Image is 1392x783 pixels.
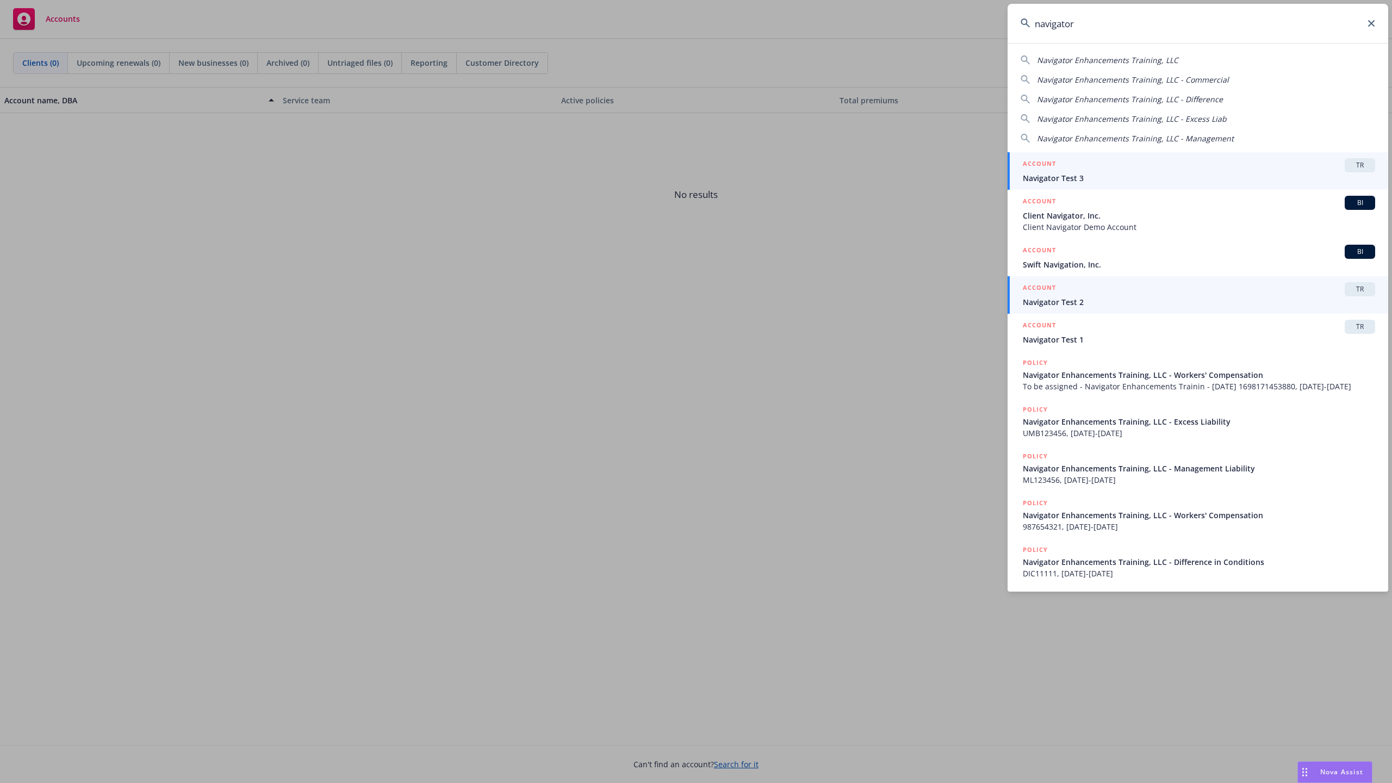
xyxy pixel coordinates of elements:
[1008,492,1388,538] a: POLICYNavigator Enhancements Training, LLC - Workers' Compensation987654321, [DATE]-[DATE]
[1349,160,1371,170] span: TR
[1023,381,1375,392] span: To be assigned - Navigator Enhancements Trainin - [DATE] 1698171453880, [DATE]-[DATE]
[1023,369,1375,381] span: Navigator Enhancements Training, LLC - Workers' Compensation
[1023,196,1056,209] h5: ACCOUNT
[1008,445,1388,492] a: POLICYNavigator Enhancements Training, LLC - Management LiabilityML123456, [DATE]-[DATE]
[1023,427,1375,439] span: UMB123456, [DATE]-[DATE]
[1349,247,1371,257] span: BI
[1037,94,1223,104] span: Navigator Enhancements Training, LLC - Difference
[1023,320,1056,333] h5: ACCOUNT
[1023,568,1375,579] span: DIC11111, [DATE]-[DATE]
[1008,152,1388,190] a: ACCOUNTTRNavigator Test 3
[1298,762,1312,782] div: Drag to move
[1023,544,1048,555] h5: POLICY
[1023,259,1375,270] span: Swift Navigation, Inc.
[1349,198,1371,208] span: BI
[1023,210,1375,221] span: Client Navigator, Inc.
[1008,190,1388,239] a: ACCOUNTBIClient Navigator, Inc.Client Navigator Demo Account
[1008,398,1388,445] a: POLICYNavigator Enhancements Training, LLC - Excess LiabilityUMB123456, [DATE]-[DATE]
[1349,284,1371,294] span: TR
[1023,474,1375,486] span: ML123456, [DATE]-[DATE]
[1023,509,1375,521] span: Navigator Enhancements Training, LLC - Workers' Compensation
[1037,55,1178,65] span: Navigator Enhancements Training, LLC
[1023,463,1375,474] span: Navigator Enhancements Training, LLC - Management Liability
[1008,276,1388,314] a: ACCOUNTTRNavigator Test 2
[1037,133,1234,144] span: Navigator Enhancements Training, LLC - Management
[1023,334,1375,345] span: Navigator Test 1
[1023,521,1375,532] span: 987654321, [DATE]-[DATE]
[1023,158,1056,171] h5: ACCOUNT
[1008,314,1388,351] a: ACCOUNTTRNavigator Test 1
[1023,451,1048,462] h5: POLICY
[1008,4,1388,43] input: Search...
[1023,296,1375,308] span: Navigator Test 2
[1023,416,1375,427] span: Navigator Enhancements Training, LLC - Excess Liability
[1008,538,1388,585] a: POLICYNavigator Enhancements Training, LLC - Difference in ConditionsDIC11111, [DATE]-[DATE]
[1023,404,1048,415] h5: POLICY
[1297,761,1372,783] button: Nova Assist
[1023,498,1048,508] h5: POLICY
[1023,357,1048,368] h5: POLICY
[1320,767,1363,776] span: Nova Assist
[1023,245,1056,258] h5: ACCOUNT
[1349,322,1371,332] span: TR
[1023,556,1375,568] span: Navigator Enhancements Training, LLC - Difference in Conditions
[1023,221,1375,233] span: Client Navigator Demo Account
[1037,114,1227,124] span: Navigator Enhancements Training, LLC - Excess Liab
[1023,172,1375,184] span: Navigator Test 3
[1023,282,1056,295] h5: ACCOUNT
[1037,74,1229,85] span: Navigator Enhancements Training, LLC - Commercial
[1008,351,1388,398] a: POLICYNavigator Enhancements Training, LLC - Workers' CompensationTo be assigned - Navigator Enha...
[1008,239,1388,276] a: ACCOUNTBISwift Navigation, Inc.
